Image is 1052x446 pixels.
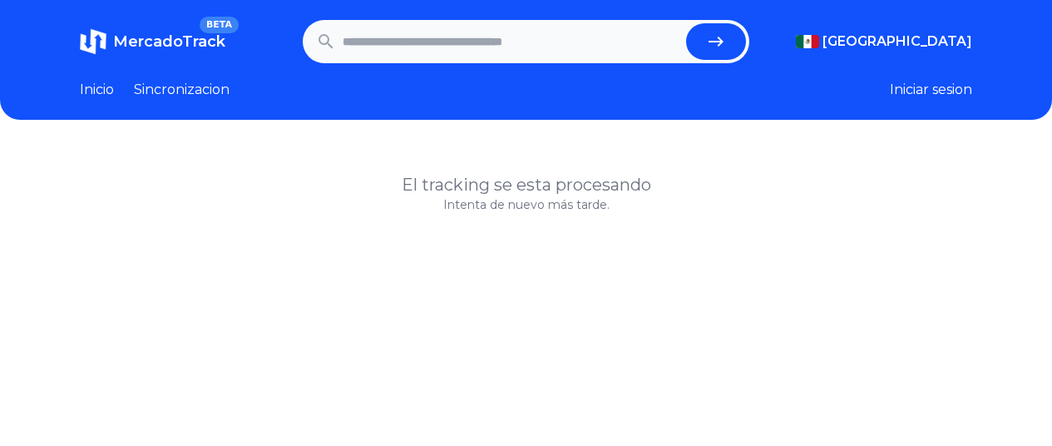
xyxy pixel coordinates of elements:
span: [GEOGRAPHIC_DATA] [822,32,972,52]
img: Mexico [796,35,819,48]
span: BETA [200,17,239,33]
img: MercadoTrack [80,28,106,55]
button: Iniciar sesion [890,80,972,100]
a: Inicio [80,80,114,100]
a: Sincronizacion [134,80,230,100]
span: MercadoTrack [113,32,225,51]
button: [GEOGRAPHIC_DATA] [796,32,972,52]
h1: El tracking se esta procesando [80,173,972,196]
a: MercadoTrackBETA [80,28,225,55]
p: Intenta de nuevo más tarde. [80,196,972,213]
